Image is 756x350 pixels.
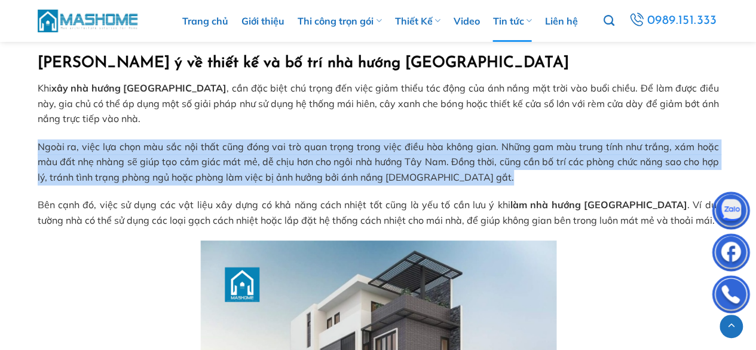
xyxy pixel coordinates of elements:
[603,8,614,34] a: Tìm kiếm
[38,82,719,124] span: Khi , cần đặc biệt chú trọng đến việc giảm thiểu tác động của ánh nắng mặt trời vào buổi chiều. Đ...
[713,194,749,230] img: Zalo
[713,236,749,272] img: Facebook
[38,8,139,34] img: MasHome – Tổng Thầu Thiết Kế Và Xây Nhà Trọn Gói
[51,82,227,94] strong: xây nhà hướng [GEOGRAPHIC_DATA]
[627,10,718,32] a: 0989.151.333
[38,56,569,71] b: [PERSON_NAME] ý về thiết kế và bố trí nhà hướng [GEOGRAPHIC_DATA]
[510,199,687,211] strong: làm nhà hướng [GEOGRAPHIC_DATA]
[38,141,719,183] span: Ngoài ra, việc lựa chọn màu sắc nội thất cũng đóng vai trò quan trọng trong việc điều hòa không g...
[720,315,743,338] a: Lên đầu trang
[647,11,717,31] span: 0989.151.333
[713,278,749,314] img: Phone
[38,199,719,226] span: Bên cạnh đó, việc sử dụng các vật liệu xây dựng có khả năng cách nhiệt tốt cũng là yếu tố cần lưu...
